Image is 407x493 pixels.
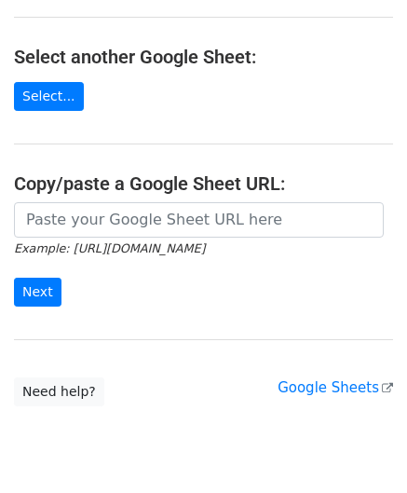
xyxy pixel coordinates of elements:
[14,202,384,238] input: Paste your Google Sheet URL here
[14,278,61,307] input: Next
[14,241,205,255] small: Example: [URL][DOMAIN_NAME]
[14,82,84,111] a: Select...
[14,172,393,195] h4: Copy/paste a Google Sheet URL:
[278,379,393,396] a: Google Sheets
[14,46,393,68] h4: Select another Google Sheet:
[14,377,104,406] a: Need help?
